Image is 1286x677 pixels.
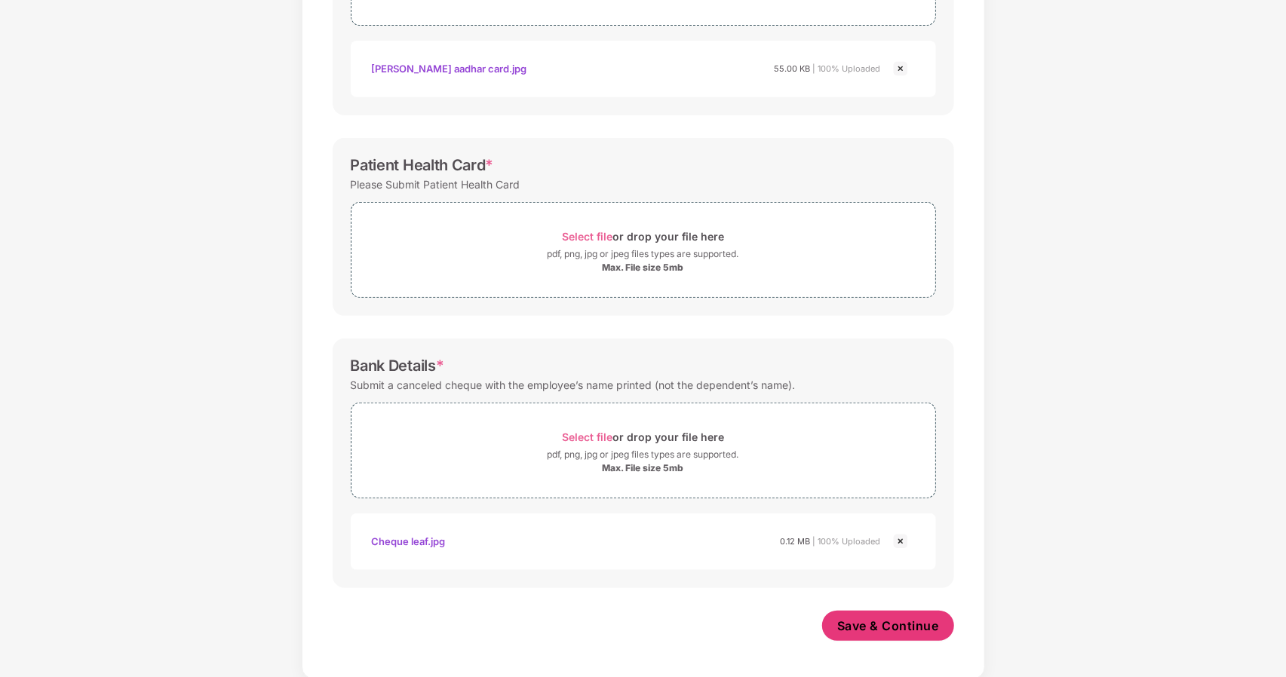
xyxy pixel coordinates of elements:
span: | 100% Uploaded [812,63,880,74]
span: Select fileor drop your file herepdf, png, jpg or jpeg files types are supported.Max. File size 5mb [351,415,935,486]
div: [PERSON_NAME] aadhar card.jpg [371,56,526,81]
div: or drop your file here [562,427,724,447]
div: pdf, png, jpg or jpeg files types are supported. [548,247,739,262]
span: Select file [562,430,612,443]
span: Save & Continue [837,617,939,634]
img: svg+xml;base64,PHN2ZyBpZD0iQ3Jvc3MtMjR4MjQiIHhtbG5zPSJodHRwOi8vd3d3LnczLm9yZy8yMDAwL3N2ZyIgd2lkdG... [892,532,910,550]
div: Max. File size 5mb [603,462,684,474]
div: Patient Health Card [351,156,494,174]
img: svg+xml;base64,PHN2ZyBpZD0iQ3Jvc3MtMjR4MjQiIHhtbG5zPSJodHRwOi8vd3d3LnczLm9yZy8yMDAwL3N2ZyIgd2lkdG... [892,60,910,78]
div: Cheque leaf.jpg [371,528,445,554]
span: 55.00 KB [774,63,810,74]
span: Select file [562,230,612,243]
button: Save & Continue [822,611,954,641]
span: | 100% Uploaded [812,536,880,547]
span: 0.12 MB [780,536,810,547]
span: Select fileor drop your file herepdf, png, jpg or jpeg files types are supported.Max. File size 5mb [351,214,935,286]
div: Submit a canceled cheque with the employee’s name printed (not the dependent’s name). [351,375,796,395]
div: pdf, png, jpg or jpeg files types are supported. [548,447,739,462]
div: Bank Details [351,357,444,375]
div: Max. File size 5mb [603,262,684,274]
div: or drop your file here [562,226,724,247]
div: Please Submit Patient Health Card [351,174,520,195]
